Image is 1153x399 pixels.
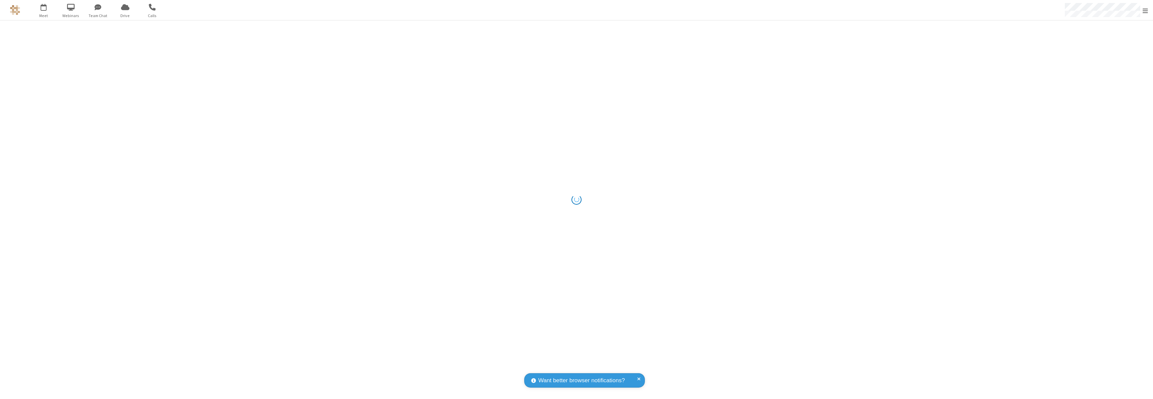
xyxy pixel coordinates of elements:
[10,5,20,15] img: QA Selenium DO NOT DELETE OR CHANGE
[85,13,111,19] span: Team Chat
[140,13,165,19] span: Calls
[58,13,83,19] span: Webinars
[538,376,625,385] span: Want better browser notifications?
[113,13,138,19] span: Drive
[31,13,56,19] span: Meet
